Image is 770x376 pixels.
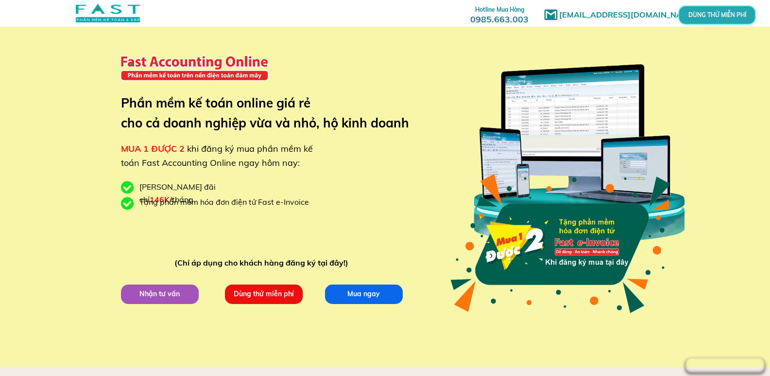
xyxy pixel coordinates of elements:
[139,196,316,209] div: Tặng phần mềm hóa đơn điện tử Fast e-Invoice
[121,143,313,168] span: khi đăng ký mua phần mềm kế toán Fast Accounting Online ngay hôm nay:
[325,285,403,304] p: Mua ngay
[559,9,702,21] h1: [EMAIL_ADDRESS][DOMAIN_NAME]
[460,3,539,24] h3: 0985.663.003
[121,285,199,304] p: Nhận tư vấn
[225,285,303,304] p: Dùng thử miễn phí
[121,143,185,154] span: MUA 1 ĐƯỢC 2
[139,181,266,206] div: [PERSON_NAME] đãi chỉ /tháng
[121,93,424,133] h3: Phần mềm kế toán online giá rẻ cho cả doanh nghiệp vừa và nhỏ, hộ kinh doanh
[150,195,170,204] span: 146K
[174,257,353,269] div: (Chỉ áp dụng cho khách hàng đăng ký tại đây!)
[475,6,524,13] span: Hotline Mua Hàng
